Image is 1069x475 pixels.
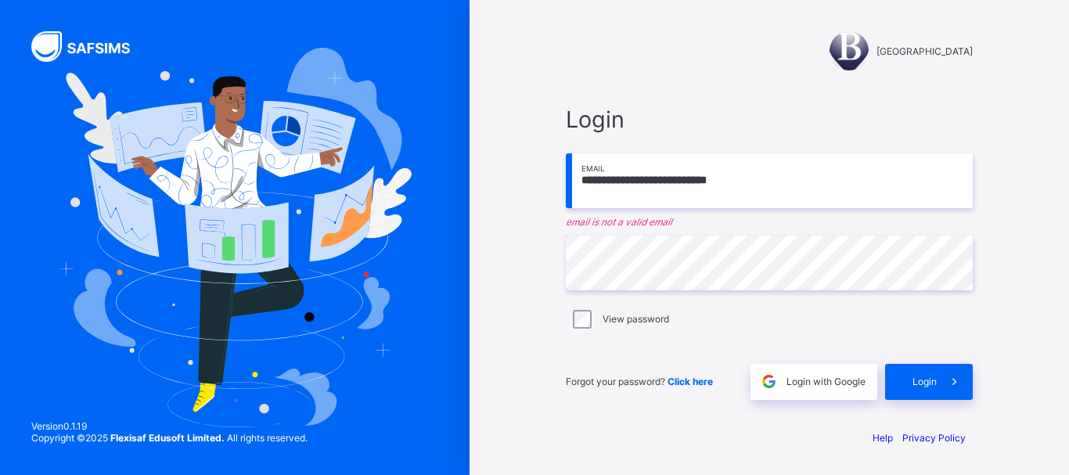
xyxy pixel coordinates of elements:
strong: Flexisaf Edusoft Limited. [110,432,225,444]
span: Login with Google [786,376,866,387]
span: [GEOGRAPHIC_DATA] [876,45,973,57]
span: Version 0.1.19 [31,420,308,432]
label: View password [603,313,669,325]
span: Forgot your password? [566,376,713,387]
img: Hero Image [58,48,412,428]
span: Login [566,106,973,133]
a: Click here [668,376,713,387]
a: Help [873,432,893,444]
img: SAFSIMS Logo [31,31,149,62]
a: Privacy Policy [902,432,966,444]
span: Login [912,376,937,387]
em: email is not a valid email [566,216,973,228]
span: Copyright © 2025 All rights reserved. [31,432,308,444]
img: google.396cfc9801f0270233282035f929180a.svg [760,372,778,390]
